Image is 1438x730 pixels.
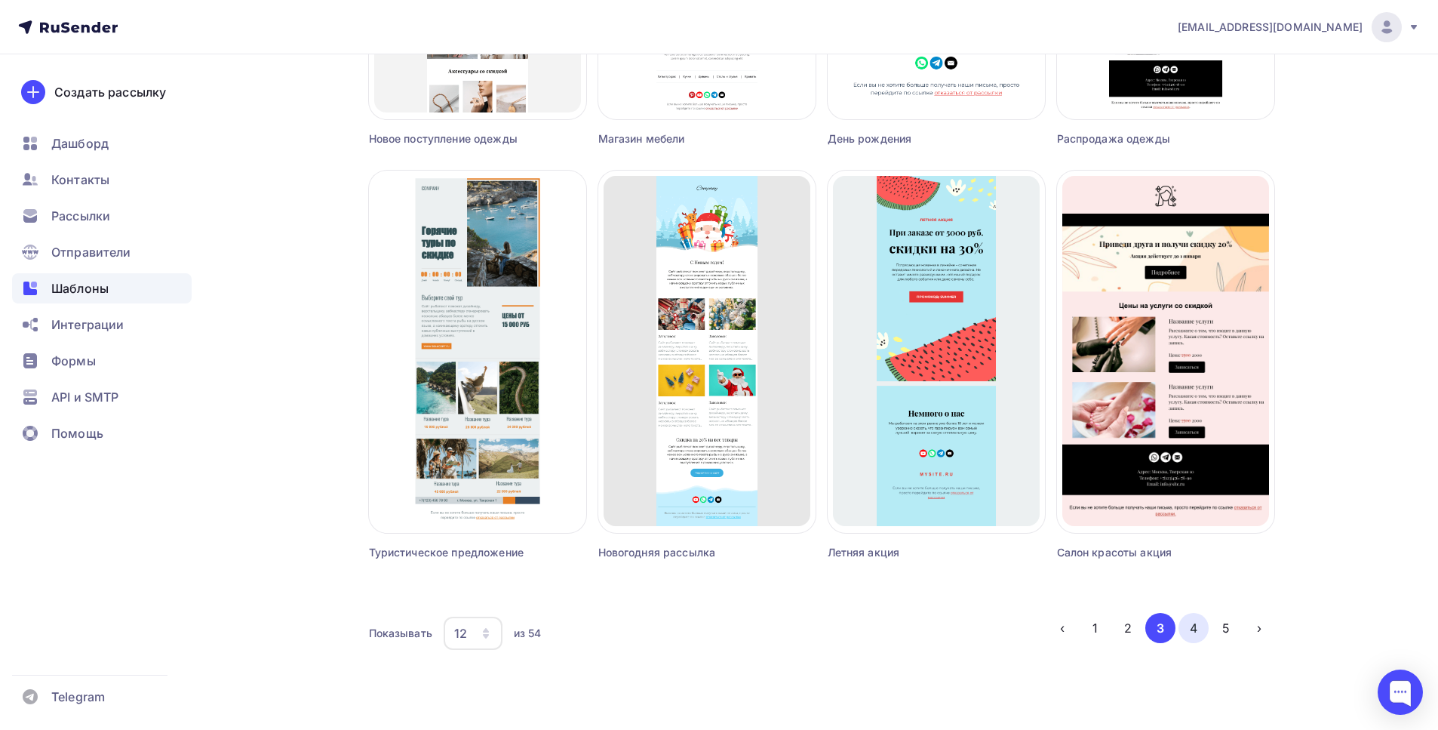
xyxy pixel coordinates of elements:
span: [EMAIL_ADDRESS][DOMAIN_NAME] [1178,20,1363,35]
div: Летняя акция [828,545,991,560]
span: API и SMTP [51,388,118,406]
a: [EMAIL_ADDRESS][DOMAIN_NAME] [1178,12,1420,42]
button: Go to next page [1244,613,1274,643]
span: Отправители [51,243,131,261]
div: из 54 [514,626,542,641]
div: Создать рассылку [54,83,166,101]
a: Дашборд [12,128,192,159]
a: Формы [12,346,192,376]
div: День рождения [828,131,991,146]
span: Telegram [51,688,105,706]
div: Магазин мебели [598,131,761,146]
div: Распродажа одежды [1057,131,1220,146]
ul: Pagination [1047,613,1274,643]
div: Новое поступление одежды [369,131,532,146]
a: Рассылки [12,201,192,231]
span: Интеграции [51,316,124,334]
span: Дашборд [51,134,109,152]
div: Новогодняя рассылка [598,545,761,560]
span: Шаблоны [51,279,109,297]
a: Шаблоны [12,273,192,303]
button: Go to page 4 [1178,613,1209,643]
span: Рассылки [51,207,110,225]
div: Туристическое предложение [369,545,532,560]
button: 12 [443,616,503,651]
span: Контакты [51,171,109,189]
div: 12 [454,624,467,642]
a: Контакты [12,165,192,195]
div: Показывать [369,626,432,641]
button: Go to page 2 [1113,613,1143,643]
button: Go to page 5 [1211,613,1241,643]
div: Салон красоты акция [1057,545,1220,560]
a: Отправители [12,237,192,267]
span: Формы [51,352,96,370]
button: Go to page 3 [1145,613,1175,643]
button: Go to page 1 [1080,613,1110,643]
button: Go to previous page [1047,613,1077,643]
span: Помощь [51,424,103,442]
